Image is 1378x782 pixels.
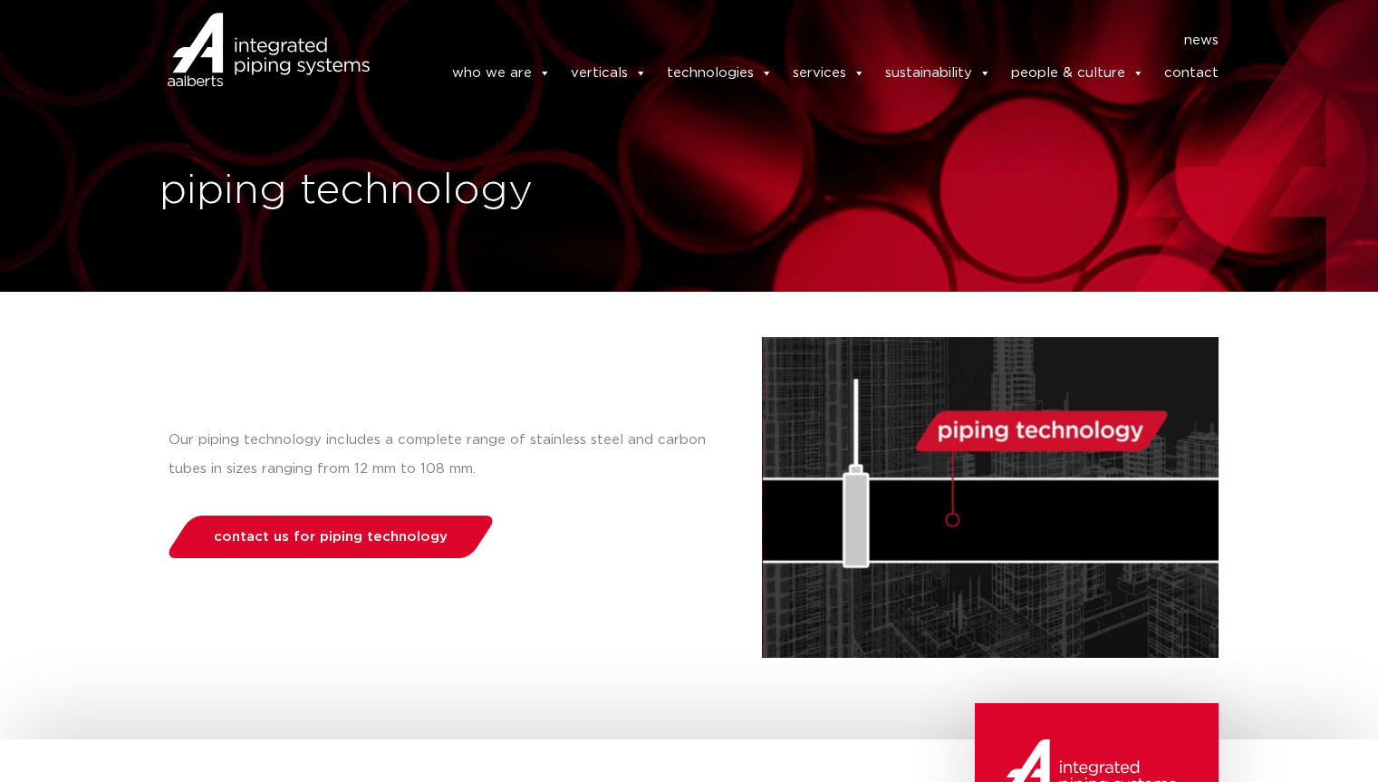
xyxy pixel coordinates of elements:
a: verticals [571,55,647,92]
h1: piping technology [159,162,680,220]
a: contact [1164,55,1219,92]
a: sustainability [885,55,991,92]
a: news [1184,26,1219,55]
p: Our piping technology includes a complete range of stainless steel and carbon tubes in sizes rang... [169,426,726,484]
nav: Menu [397,26,1219,55]
span: contact us for piping technology [214,530,448,544]
a: people & culture [1011,55,1144,92]
a: who we are [452,55,551,92]
a: contact us for piping technology [163,516,497,558]
a: technologies [667,55,773,92]
a: services [793,55,865,92]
